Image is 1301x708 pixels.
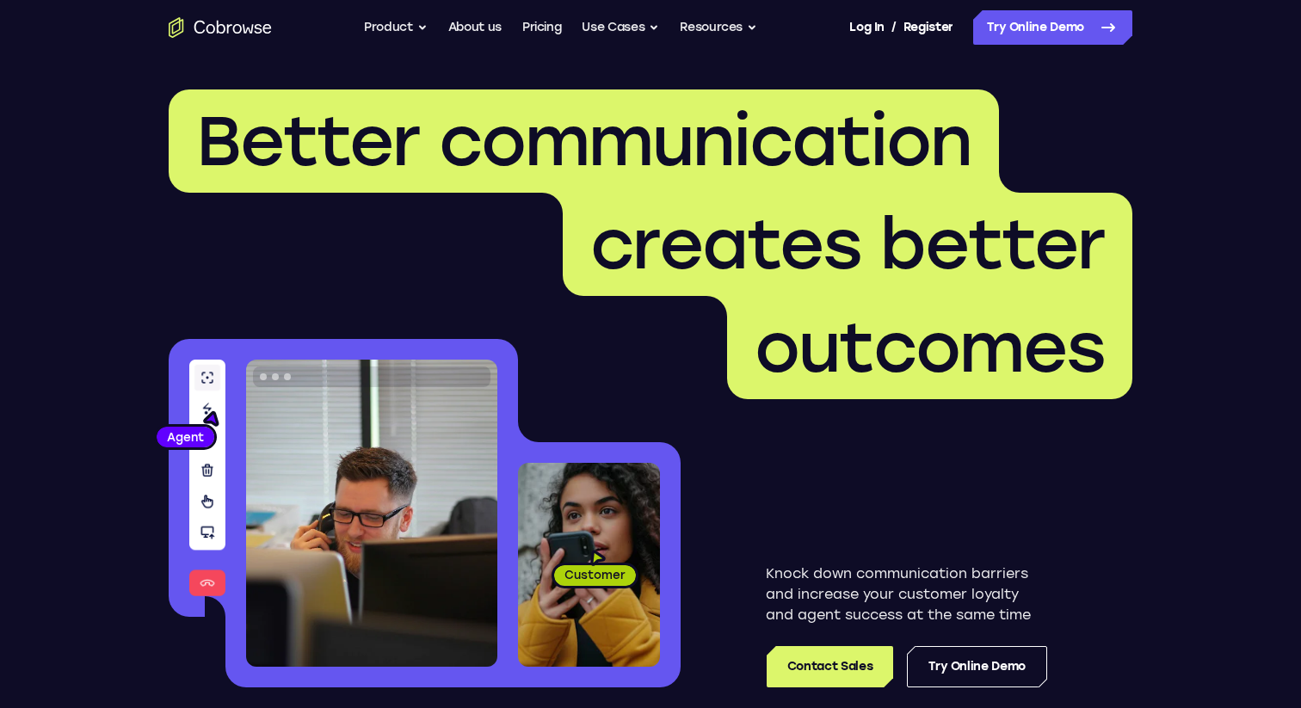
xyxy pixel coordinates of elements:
a: Contact Sales [767,646,893,687]
a: Log In [849,10,884,45]
img: A customer holding their phone [518,463,660,667]
span: / [891,17,897,38]
span: creates better [590,203,1105,286]
button: Product [364,10,428,45]
a: About us [448,10,502,45]
a: Try Online Demo [907,646,1047,687]
button: Resources [680,10,757,45]
a: Register [903,10,953,45]
a: Try Online Demo [973,10,1132,45]
span: outcomes [755,306,1105,389]
a: Pricing [522,10,562,45]
p: Knock down communication barriers and increase your customer loyalty and agent success at the sam... [766,563,1047,625]
span: Agent [157,428,214,446]
a: Go to the home page [169,17,272,38]
img: A series of tools used in co-browsing sessions [189,360,225,596]
span: Customer [554,566,636,583]
button: Use Cases [582,10,659,45]
img: A customer support agent talking on the phone [246,360,497,667]
span: Better communication [196,100,971,182]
